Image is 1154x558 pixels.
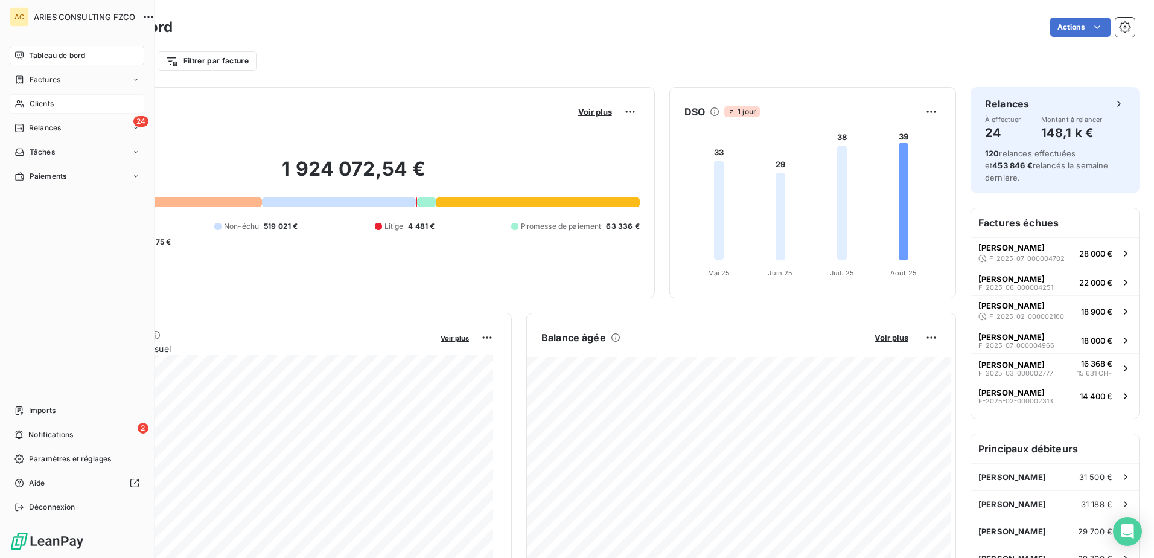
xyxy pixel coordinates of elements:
span: 18 900 € [1081,307,1112,316]
button: [PERSON_NAME]F-2025-03-00000277716 368 €15 631 CHF [971,353,1139,383]
span: Voir plus [441,334,469,342]
div: Open Intercom Messenger [1113,517,1142,546]
h6: Factures échues [971,208,1139,237]
span: Promesse de paiement [521,221,601,232]
span: Montant à relancer [1041,116,1103,123]
span: 15 631 CHF [1077,368,1112,379]
button: [PERSON_NAME]F-2025-07-00000470228 000 € [971,237,1139,269]
span: 28 000 € [1079,249,1112,258]
span: F-2025-07-000004702 [989,255,1065,262]
span: Litige [384,221,404,232]
span: 519 021 € [264,221,298,232]
button: [PERSON_NAME]F-2025-07-00000496618 000 € [971,327,1139,353]
span: ARIES CONSULTING FZCO [34,12,135,22]
span: F-2025-03-000002777 [978,370,1053,377]
span: Non-échu [224,221,259,232]
span: 31 188 € [1081,499,1112,509]
button: [PERSON_NAME]F-2025-02-00000216018 900 € [971,295,1139,327]
span: Tableau de bord [29,50,85,61]
a: Aide [10,473,144,493]
span: 1 jour [724,106,760,117]
span: Déconnexion [29,502,75,513]
h2: 1 924 072,54 € [68,157,640,193]
span: 63 336 € [606,221,639,232]
span: 16 368 € [1081,359,1112,368]
h6: Relances [985,97,1029,111]
span: F-2025-07-000004966 [978,342,1054,349]
button: Filtrer par facture [158,51,257,71]
span: 18 000 € [1081,336,1112,345]
button: Voir plus [437,332,473,343]
a: Factures [10,70,144,89]
span: [PERSON_NAME] [978,527,1046,536]
a: Paramètres et réglages [10,449,144,469]
span: [PERSON_NAME] [978,274,1045,284]
span: [PERSON_NAME] [978,499,1046,509]
h6: Balance âgée [541,330,606,345]
a: Paiements [10,167,144,186]
a: Imports [10,401,144,420]
tspan: Août 25 [890,269,917,277]
span: Chiffre d'affaires mensuel [68,342,432,355]
span: À effectuer [985,116,1021,123]
div: AC [10,7,29,27]
span: Paiements [30,171,66,182]
tspan: Juil. 25 [830,269,854,277]
span: Tâches [30,147,55,158]
span: 29 700 € [1078,527,1112,536]
span: 453 846 € [992,161,1032,170]
span: 24 [133,116,148,127]
h4: 148,1 k € [1041,123,1103,143]
span: relances effectuées et relancés la semaine dernière. [985,149,1109,182]
span: Aide [29,478,45,489]
span: Clients [30,98,54,109]
h6: DSO [684,104,705,119]
span: 22 000 € [1079,278,1112,287]
span: Imports [29,405,56,416]
span: 4 481 € [408,221,435,232]
span: Voir plus [875,333,908,342]
span: [PERSON_NAME] [978,301,1045,310]
h4: 24 [985,123,1021,143]
span: [PERSON_NAME] [978,388,1045,397]
span: Voir plus [578,107,612,117]
span: 14 400 € [1080,391,1112,401]
a: 24Relances [10,118,144,138]
button: Voir plus [871,332,912,343]
span: Factures [30,74,60,85]
span: [PERSON_NAME] [978,360,1045,370]
button: Actions [1050,18,1111,37]
span: 2 [138,423,148,434]
span: Notifications [28,429,73,440]
tspan: Juin 25 [768,269,792,277]
span: [PERSON_NAME] [978,243,1045,252]
a: Tableau de bord [10,46,144,65]
span: Relances [29,123,61,133]
button: Voir plus [575,106,616,117]
button: [PERSON_NAME]F-2025-02-00000231314 400 € [971,383,1139,409]
a: Clients [10,94,144,114]
span: 120 [985,149,999,158]
a: Tâches [10,143,144,162]
tspan: Mai 25 [707,269,730,277]
span: F-2025-02-000002160 [989,313,1064,320]
span: 31 500 € [1079,472,1112,482]
span: [PERSON_NAME] [978,472,1046,482]
span: [PERSON_NAME] [978,332,1045,342]
span: Paramètres et réglages [29,454,111,464]
img: Logo LeanPay [10,531,84,551]
h6: Principaux débiteurs [971,434,1139,463]
span: F-2025-02-000002313 [978,397,1053,405]
button: [PERSON_NAME]F-2025-06-00000425122 000 € [971,269,1139,295]
span: F-2025-06-000004251 [978,284,1053,291]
